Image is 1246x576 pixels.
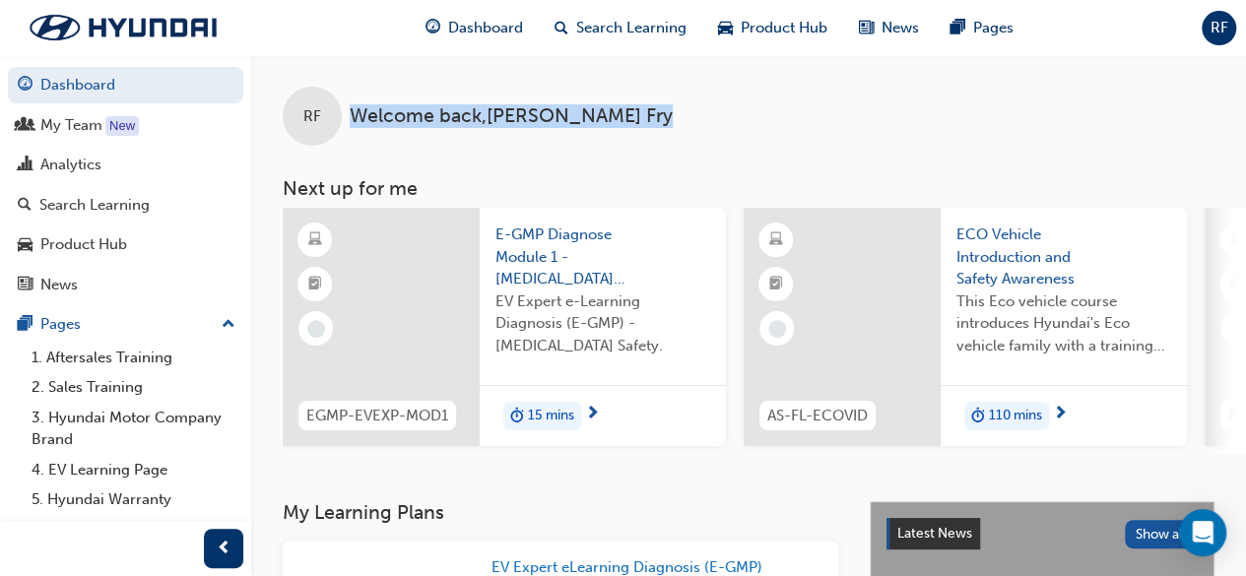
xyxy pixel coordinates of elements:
button: Show all [1125,520,1199,548]
a: 4. EV Learning Page [24,455,243,485]
span: up-icon [222,312,235,338]
span: E-GMP Diagnose Module 1 - [MEDICAL_DATA] Safety [495,224,710,290]
span: Product Hub [741,17,827,39]
span: Latest News [897,525,972,542]
a: 1. Aftersales Training [24,343,243,373]
div: Tooltip anchor [105,116,139,136]
span: next-icon [585,406,600,423]
span: learningResourceType_ELEARNING-icon [1230,227,1244,253]
a: Latest NewsShow all [886,518,1198,549]
span: guage-icon [426,16,440,40]
a: news-iconNews [843,8,935,48]
a: Analytics [8,147,243,183]
a: search-iconSearch Learning [539,8,702,48]
div: My Team [40,114,102,137]
span: next-icon [1053,406,1068,423]
span: 110 mins [989,405,1042,427]
div: Pages [40,313,81,336]
span: duration-icon [510,404,524,429]
span: learningResourceType_ELEARNING-icon [308,227,322,253]
span: Search Learning [576,17,687,39]
span: Pages [973,17,1014,39]
a: My Team [8,107,243,144]
span: This Eco vehicle course introduces Hyundai's Eco vehicle family with a training video presentatio... [956,290,1171,357]
span: News [882,17,919,39]
a: Search Learning [8,187,243,224]
span: booktick-icon [1230,272,1244,297]
button: RF [1202,11,1236,45]
a: News [8,267,243,303]
span: ECO Vehicle Introduction and Safety Awareness [956,224,1171,290]
span: booktick-icon [769,272,783,297]
a: 6. AD Creator [24,515,243,545]
a: EGMP-EVEXP-MOD1E-GMP Diagnose Module 1 - [MEDICAL_DATA] SafetyEV Expert e-Learning Diagnosis (E-G... [283,208,726,446]
span: EGMP-EVEXP-MOD1 [306,405,448,427]
span: duration-icon [971,404,985,429]
span: pages-icon [951,16,965,40]
span: Dashboard [448,17,523,39]
span: chart-icon [18,157,33,174]
span: people-icon [18,117,33,135]
span: RF [303,105,321,128]
span: Welcome back , [PERSON_NAME] Fry [350,105,673,128]
span: EV Expert eLearning Diagnosis (E-GMP) [492,558,762,576]
a: AS-FL-ECOVIDECO Vehicle Introduction and Safety AwarenessThis Eco vehicle course introduces Hyund... [744,208,1187,446]
span: AS-FL-ECOVID [767,405,868,427]
span: guage-icon [18,77,33,95]
button: DashboardMy TeamAnalyticsSearch LearningProduct HubNews [8,63,243,306]
div: Analytics [40,154,101,176]
span: news-icon [859,16,874,40]
span: learningRecordVerb_NONE-icon [768,320,786,338]
a: 5. Hyundai Warranty [24,484,243,515]
h3: My Learning Plans [283,501,838,524]
span: prev-icon [217,537,231,561]
a: 3. Hyundai Motor Company Brand [24,403,243,455]
a: guage-iconDashboard [410,8,539,48]
span: car-icon [718,16,733,40]
div: Product Hub [40,233,127,256]
button: Pages [8,306,243,343]
span: 15 mins [528,405,574,427]
a: Product Hub [8,226,243,263]
div: Search Learning [39,194,150,217]
img: Trak [10,7,236,48]
span: car-icon [18,236,33,254]
a: Dashboard [8,67,243,103]
span: RF [1211,17,1228,39]
span: pages-icon [18,316,33,334]
a: pages-iconPages [935,8,1029,48]
span: news-icon [18,277,33,294]
a: 2. Sales Training [24,372,243,403]
span: EV Expert e-Learning Diagnosis (E-GMP) - [MEDICAL_DATA] Safety. [495,290,710,357]
span: learningResourceType_ELEARNING-icon [769,227,783,253]
a: car-iconProduct Hub [702,8,843,48]
div: Open Intercom Messenger [1179,509,1226,556]
span: search-icon [18,197,32,215]
h3: Next up for me [251,177,1246,200]
span: booktick-icon [308,272,322,297]
span: search-icon [555,16,568,40]
div: News [40,274,78,296]
span: learningRecordVerb_NONE-icon [307,320,325,338]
